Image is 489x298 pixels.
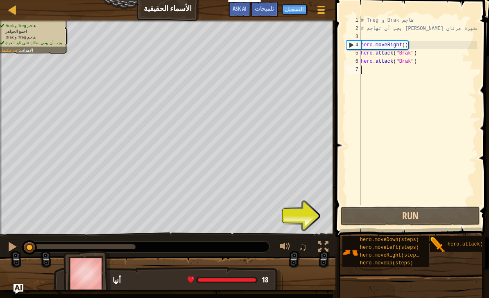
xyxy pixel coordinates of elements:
button: Ask AI [229,2,251,17]
img: portrait.png [342,245,358,260]
span: Brak و Treg هاجم [5,35,35,39]
span: Brak و Treg هاجم [5,23,35,28]
div: 2 [347,25,361,33]
div: 6 [347,57,361,66]
img: thang_avatar_frame.png [63,251,111,296]
button: Ask AI [14,284,23,294]
span: hero.moveDown(steps) [360,237,419,243]
span: hero.moveLeft(steps) [360,245,419,250]
div: 7 [347,66,361,74]
span: Ask AI [233,5,247,12]
button: تعديل الصوت [277,239,293,256]
button: ♫ [297,239,311,256]
span: الاهداف [20,48,33,52]
div: health: 18 / 18 [188,276,268,284]
div: 1 [347,16,361,25]
img: portrait.png [430,237,446,253]
button: Run [341,207,480,225]
button: ⌘ + P: Pause [4,239,20,256]
div: 3 [347,33,361,41]
span: hero.moveUp(steps) [360,260,413,266]
span: : [18,48,20,52]
div: أنيا [113,275,274,286]
span: يجب أن يبقى بطلك على قيد الحياة. [5,41,63,45]
div: 4 [347,41,361,49]
button: إظهار قائمة اللعبة [311,2,331,21]
span: ♫ [299,241,307,253]
span: تلميحات [255,5,274,12]
span: hero.moveRight(steps) [360,253,422,258]
button: التسجيل [282,5,307,14]
span: اجمع الجواهر [5,29,27,34]
span: 18 [262,275,268,285]
button: تبديل الشاشة الكاملة [315,239,331,256]
div: 5 [347,49,361,57]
